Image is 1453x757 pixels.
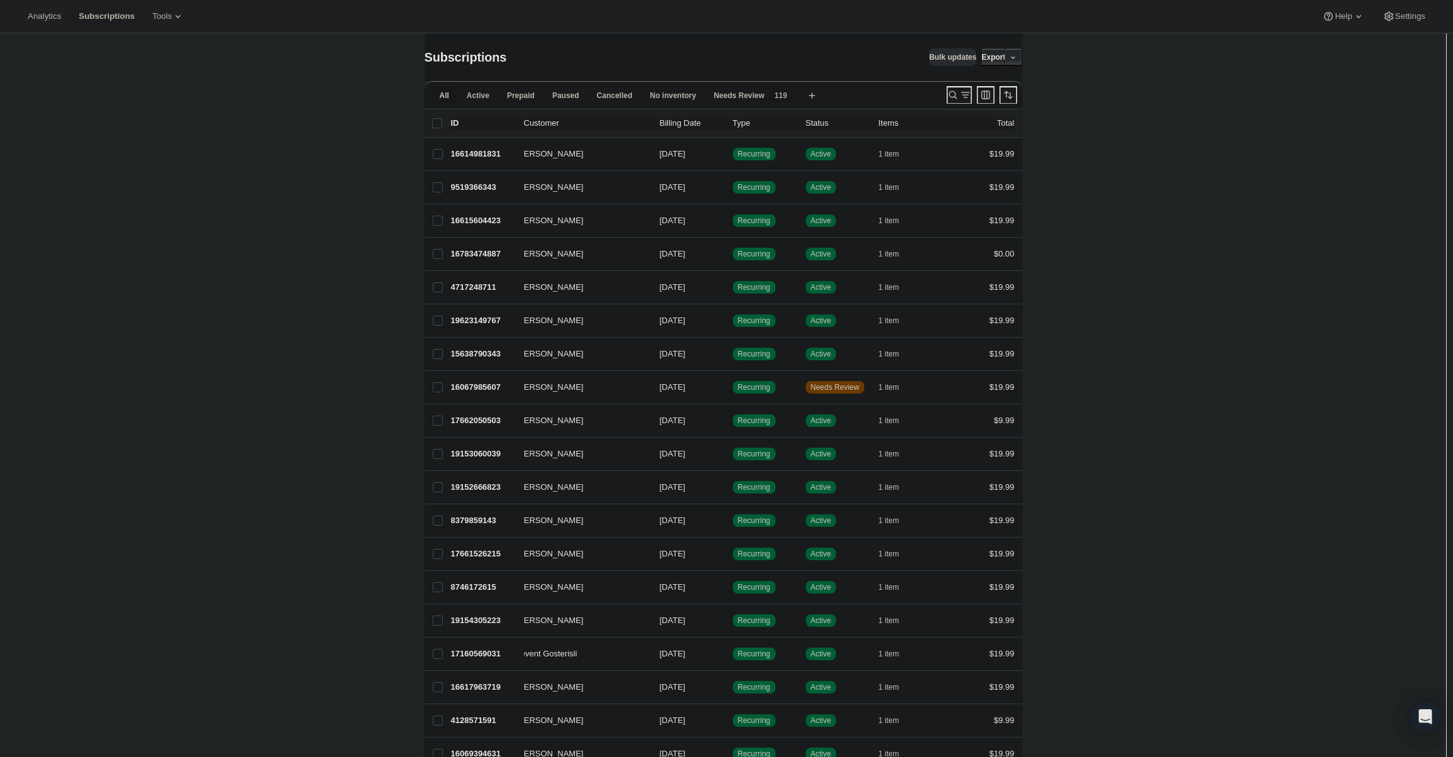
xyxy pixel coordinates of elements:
[879,482,899,492] span: 1 item
[660,149,686,158] span: [DATE]
[516,581,584,594] span: [PERSON_NAME]
[660,117,723,130] p: Billing Date
[451,612,1015,629] div: 19154305223[PERSON_NAME][DATE]SuccessRecurringSuccessActive1 item$19.99
[1335,11,1352,21] span: Help
[879,312,913,329] button: 1 item
[989,582,1015,592] span: $19.99
[516,477,642,497] button: [PERSON_NAME]
[660,449,686,458] span: [DATE]
[152,11,172,21] span: Tools
[879,182,899,192] span: 1 item
[451,645,1015,663] div: 17160569031Levent Gosterisli[DATE]SuccessRecurringSuccessActive1 item$19.99
[929,52,976,62] span: Bulk updates
[811,149,832,159] span: Active
[879,212,913,229] button: 1 item
[738,282,771,292] span: Recurring
[79,11,135,21] span: Subscriptions
[879,345,913,363] button: 1 item
[989,282,1015,292] span: $19.99
[28,11,61,21] span: Analytics
[989,482,1015,492] span: $19.99
[879,216,899,226] span: 1 item
[451,117,1015,130] div: IDCustomerBilling DateTypeStatusItemsTotal
[516,681,584,693] span: [PERSON_NAME]
[451,648,514,660] p: 17160569031
[451,445,1015,463] div: 19153060039[PERSON_NAME][DATE]SuccessRecurringSuccessActive1 item$19.99
[451,314,514,327] p: 19623149767
[660,416,686,425] span: [DATE]
[738,549,771,559] span: Recurring
[738,316,771,326] span: Recurring
[879,282,899,292] span: 1 item
[516,348,584,360] span: [PERSON_NAME]
[811,182,832,192] span: Active
[879,678,913,696] button: 1 item
[989,649,1015,658] span: $19.99
[811,516,832,526] span: Active
[738,582,771,592] span: Recurring
[597,91,633,101] span: Cancelled
[811,216,832,226] span: Active
[994,416,1015,425] span: $9.99
[879,349,899,359] span: 1 item
[451,545,1015,563] div: 17661526215[PERSON_NAME][DATE]SuccessRecurringSuccessActive1 item$19.99
[738,182,771,192] span: Recurring
[451,578,1015,596] div: 8746172615[PERSON_NAME][DATE]SuccessRecurringSuccessActive1 item$19.99
[811,682,832,692] span: Active
[811,316,832,326] span: Active
[516,481,584,494] span: [PERSON_NAME]
[516,710,642,731] button: [PERSON_NAME]
[774,91,787,101] span: 119
[999,86,1017,104] button: Sort the results
[516,411,642,431] button: [PERSON_NAME]
[145,8,192,25] button: Tools
[524,117,650,130] p: Customer
[451,481,514,494] p: 19152666823
[994,716,1015,725] span: $9.99
[660,516,686,525] span: [DATE]
[738,249,771,259] span: Recurring
[811,549,832,559] span: Active
[1395,11,1425,21] span: Settings
[516,248,584,260] span: [PERSON_NAME]
[738,716,771,726] span: Recurring
[879,416,899,426] span: 1 item
[811,482,832,492] span: Active
[879,682,899,692] span: 1 item
[71,8,142,25] button: Subscriptions
[660,216,686,225] span: [DATE]
[811,349,832,359] span: Active
[516,677,642,697] button: [PERSON_NAME]
[733,117,796,130] div: Type
[451,714,514,727] p: 4128571591
[989,449,1015,458] span: $19.99
[879,316,899,326] span: 1 item
[440,91,449,101] span: All
[811,649,832,659] span: Active
[451,145,1015,163] div: 16614981831[PERSON_NAME][DATE]SuccessRecurringSuccessActive1 item$19.99
[552,91,579,101] span: Paused
[660,482,686,492] span: [DATE]
[879,478,913,496] button: 1 item
[989,182,1015,192] span: $19.99
[516,644,642,664] button: Levent Gosterisli
[451,117,514,130] p: ID
[516,377,642,397] button: [PERSON_NAME]
[20,8,69,25] button: Analytics
[738,682,771,692] span: Recurring
[879,712,913,729] button: 1 item
[660,582,686,592] span: [DATE]
[451,212,1015,229] div: 16615604423[PERSON_NAME][DATE]SuccessRecurringSuccessActive1 item$19.99
[811,382,859,392] span: Needs Review
[981,48,1005,66] button: Export
[1410,702,1440,732] div: Open Intercom Messenger
[738,482,771,492] span: Recurring
[879,616,899,626] span: 1 item
[451,345,1015,363] div: 15638790343[PERSON_NAME][DATE]SuccessRecurringSuccessActive1 item$19.99
[879,449,899,459] span: 1 item
[714,91,765,101] span: Needs Review
[811,582,832,592] span: Active
[977,86,994,104] button: Customize table column order and visibility
[451,414,514,427] p: 17662050503
[811,249,832,259] span: Active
